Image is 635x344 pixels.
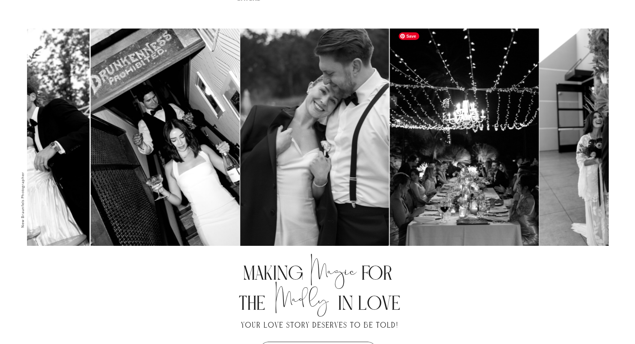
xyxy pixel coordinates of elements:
[399,32,419,40] span: Save
[19,154,27,246] p: New Braunfels Photographer
[239,291,400,315] b: THE IN LOVE
[302,230,366,264] p: Magic
[243,261,392,285] b: MAKING FOR
[228,317,412,333] p: YOUR LOVE STORY DESERVES TO BE TOLD!
[390,29,539,252] img: A reception table under string lights at nighttime with everyone engaging in conversation.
